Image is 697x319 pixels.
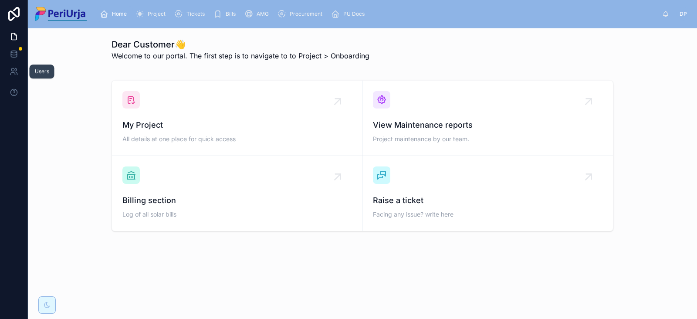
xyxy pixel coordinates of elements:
[122,194,352,207] span: Billing section
[112,10,127,17] span: Home
[133,6,172,22] a: Project
[242,6,275,22] a: AMG
[35,7,87,21] img: App logo
[290,10,322,17] span: Procurement
[328,6,371,22] a: PU Docs
[343,10,365,17] span: PU Docs
[112,156,362,231] a: Billing sectionLog of all solar bills
[373,119,602,131] span: View Maintenance reports
[226,10,236,17] span: Bills
[362,81,613,156] a: View Maintenance reportsProject maintenance by our team.
[35,68,49,75] div: Users
[680,10,687,17] span: DP
[122,119,352,131] span: My Project
[211,6,242,22] a: Bills
[172,6,211,22] a: Tickets
[97,6,133,22] a: Home
[94,4,662,24] div: scrollable content
[373,194,602,207] span: Raise a ticket
[373,210,602,219] span: Facing any issue? write here
[112,38,369,51] h1: Dear Customer👋
[275,6,328,22] a: Procurement
[257,10,269,17] span: AMG
[112,51,369,61] p: Welcome to our portal. The first step is to navigate to to Project > Onboarding
[373,135,602,143] span: Project maintenance by our team.
[362,156,613,231] a: Raise a ticketFacing any issue? write here
[148,10,166,17] span: Project
[122,135,352,143] span: All details at one place for quick access
[112,81,362,156] a: My ProjectAll details at one place for quick access
[122,210,352,219] span: Log of all solar bills
[186,10,205,17] span: Tickets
